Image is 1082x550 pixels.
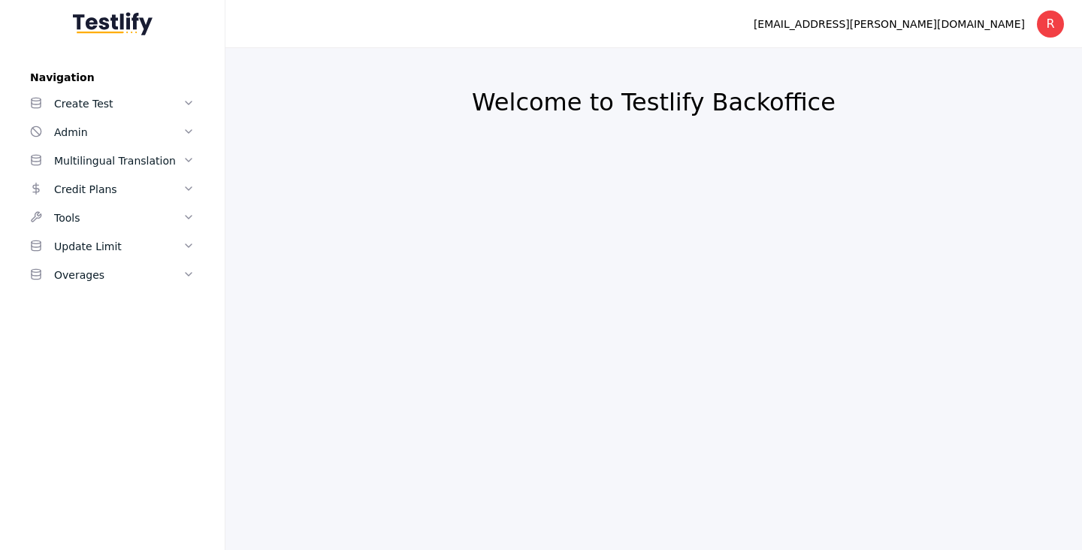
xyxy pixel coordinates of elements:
label: Navigation [18,71,207,83]
div: Overages [54,266,183,284]
div: Multilingual Translation [54,152,183,170]
div: R [1037,11,1064,38]
div: [EMAIL_ADDRESS][PERSON_NAME][DOMAIN_NAME] [754,15,1025,33]
div: Create Test [54,95,183,113]
h2: Welcome to Testlify Backoffice [261,87,1046,117]
div: Credit Plans [54,180,183,198]
div: Tools [54,209,183,227]
div: Update Limit [54,237,183,255]
img: Testlify - Backoffice [73,12,153,35]
div: Admin [54,123,183,141]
